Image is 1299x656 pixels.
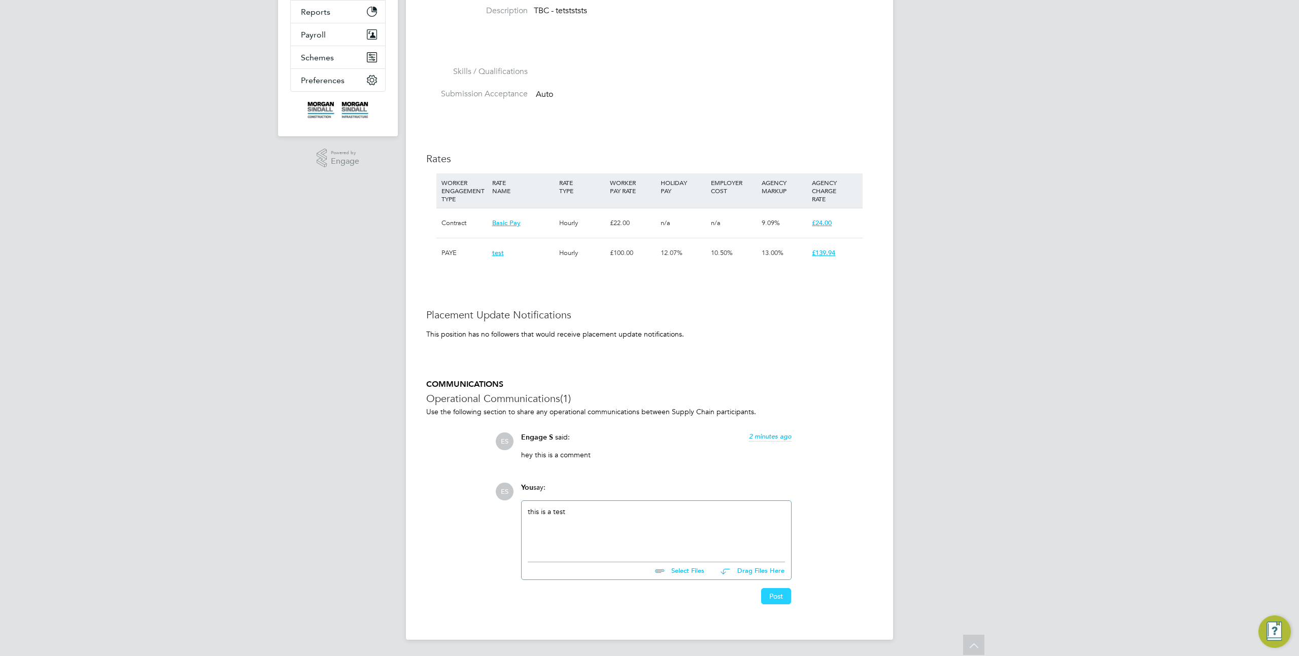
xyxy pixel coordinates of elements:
[290,102,386,118] a: Go to home page
[536,90,553,100] span: Auto
[301,76,345,85] span: Preferences
[301,7,330,17] span: Reports
[812,218,832,227] span: £24.00
[490,173,557,200] div: RATE NAME
[607,208,658,238] div: £22.00
[301,30,326,40] span: Payroll
[291,1,385,23] button: Reports
[557,208,607,238] div: Hourly
[712,561,785,582] button: Drag Files Here
[560,392,571,405] span: (1)
[439,173,490,208] div: WORKER ENGAGEMENT TYPE
[426,407,873,416] p: Use the following section to share any operational communications between Supply Chain participants.
[555,432,570,442] span: said:
[426,6,528,16] label: Description
[426,152,873,165] h3: Rates
[812,248,835,257] span: £139.94
[439,238,490,268] div: PAYE
[426,89,528,99] label: Submission Acceptance
[439,208,490,238] div: Contract
[521,450,792,459] p: hey this is a comment
[317,149,360,168] a: Powered byEngage
[607,173,658,200] div: WORKER PAY RATE
[521,483,792,500] div: say:
[534,6,788,16] p: TBC - tetstststs
[557,173,607,200] div: RATE TYPE
[291,23,385,46] button: Payroll
[708,173,759,200] div: EMPLOYER COST
[521,483,533,492] span: You
[1258,615,1291,648] button: Engage Resource Center
[426,392,873,405] h3: Operational Communications
[759,173,810,200] div: AGENCY MARKUP
[307,102,368,118] img: morgansindall-logo-retina.png
[496,483,514,500] span: ES
[426,379,873,390] h5: COMMUNICATIONS
[607,238,658,268] div: £100.00
[658,173,709,200] div: HOLIDAY PAY
[661,248,682,257] span: 12.07%
[528,507,785,551] div: this is a test
[492,248,504,257] span: test
[291,69,385,91] button: Preferences
[426,66,528,77] label: Skills / Qualifications
[426,330,873,339] div: This position has no followers that would receive placement update notifications.
[761,588,791,604] button: Post
[749,432,792,441] span: 2 minutes ago
[331,157,359,166] span: Engage
[426,308,873,321] h3: Placement Update Notifications
[492,218,521,227] span: Basic Pay
[496,432,514,450] span: ES
[809,173,860,208] div: AGENCY CHARGE RATE
[762,218,780,227] span: 9.09%
[331,149,359,157] span: Powered by
[711,218,721,227] span: n/a
[291,46,385,68] button: Schemes
[762,248,783,257] span: 13.00%
[301,53,334,62] span: Schemes
[557,238,607,268] div: Hourly
[711,248,733,257] span: 10.50%
[521,433,553,442] span: Engage S
[661,218,670,227] span: n/a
